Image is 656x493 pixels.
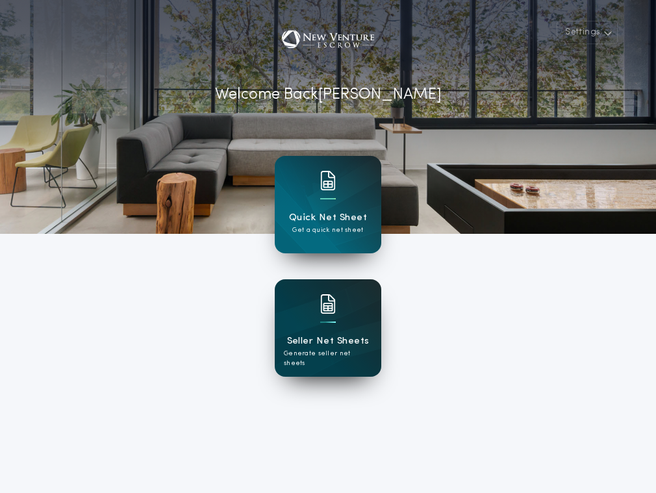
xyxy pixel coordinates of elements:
[320,294,336,314] img: card icon
[275,279,381,377] a: card iconSeller Net SheetsGenerate seller net sheets
[292,225,363,235] p: Get a quick net sheet
[320,171,336,190] img: card icon
[275,156,381,253] a: card iconQuick Net SheetGet a quick net sheet
[215,83,442,107] p: Welcome Back [PERSON_NAME]
[284,349,372,368] p: Generate seller net sheets
[270,21,387,60] img: account-logo
[287,334,370,349] h1: Seller Net Sheets
[557,21,618,44] button: Settings
[289,210,367,225] h1: Quick Net Sheet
